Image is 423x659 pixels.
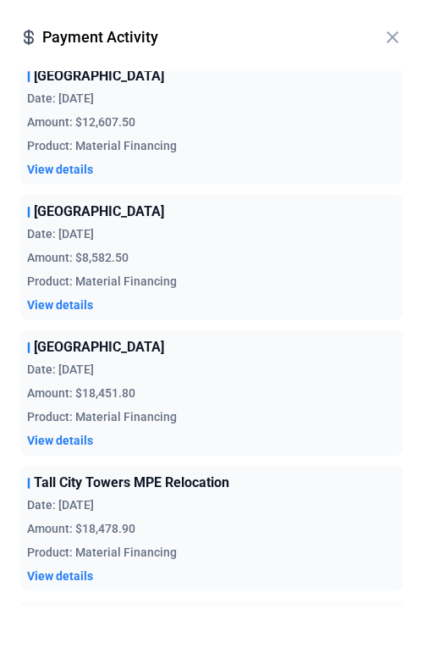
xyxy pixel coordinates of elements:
[27,520,396,537] span: Amount: $18,478.90
[382,27,403,47] mat-icon: close
[27,249,396,266] span: Amount: $8,582.50
[27,273,396,290] span: Product: Material Financing
[27,225,396,242] span: Date: [DATE]
[27,114,396,130] span: Amount: $12,607.50
[27,90,396,107] span: Date: [DATE]
[27,296,93,313] button: View details
[27,161,93,178] button: View details
[42,25,382,49] span: Payment Activity
[27,568,93,584] button: View details
[27,408,396,425] span: Product: Material Financing
[27,385,396,401] span: Amount: $18,451.80
[34,202,164,222] span: [GEOGRAPHIC_DATA]
[27,544,396,561] span: Product: Material Financing
[34,66,164,86] span: [GEOGRAPHIC_DATA]
[34,473,229,493] span: Tall City Towers MPE Relocation
[27,361,396,378] span: Date: [DATE]
[27,496,396,513] span: Date: [DATE]
[34,337,164,357] span: [GEOGRAPHIC_DATA]
[27,432,93,449] button: View details
[27,137,396,154] span: Product: Material Financing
